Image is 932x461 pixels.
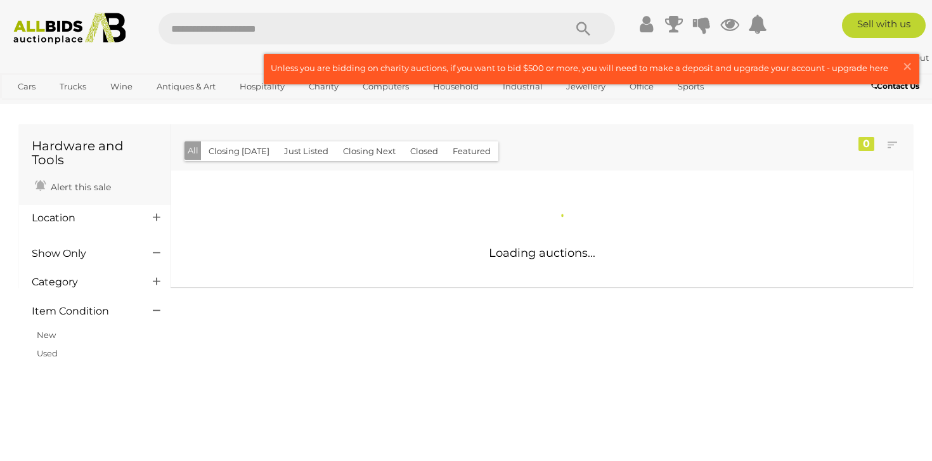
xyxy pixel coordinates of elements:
div: 0 [858,137,874,151]
h4: Location [32,212,134,224]
a: Antiques & Art [148,76,224,97]
a: Office [621,76,662,97]
button: Featured [445,141,498,161]
button: Closing Next [335,141,403,161]
strong: pfly101 [850,53,886,63]
a: Contact Us [871,79,922,93]
button: Search [552,13,615,44]
h4: Item Condition [32,306,134,317]
button: All [184,141,202,160]
a: Jewellery [558,76,614,97]
span: × [902,54,913,79]
a: Household [425,76,487,97]
a: Sell with us [842,13,926,38]
a: Computers [354,76,417,97]
a: Trucks [51,76,94,97]
img: Allbids.com.au [7,13,133,44]
a: New [37,330,56,340]
a: Sign Out [892,53,929,63]
a: Hospitality [231,76,293,97]
a: Cars [10,76,44,97]
button: Just Listed [276,141,336,161]
a: Wine [102,76,141,97]
a: Industrial [495,76,551,97]
h1: Hardware and Tools [32,139,158,167]
button: Closed [403,141,446,161]
a: Charity [301,76,347,97]
a: Used [37,348,58,358]
a: Alert this sale [32,176,114,195]
span: | [888,53,890,63]
a: Sports [670,76,712,97]
a: [GEOGRAPHIC_DATA] [10,97,116,118]
h4: Show Only [32,248,134,259]
span: Loading auctions... [489,246,595,260]
span: Alert this sale [48,181,111,193]
a: pfly101 [850,53,888,63]
h4: Category [32,276,134,288]
button: Closing [DATE] [201,141,277,161]
b: Contact Us [871,81,919,91]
